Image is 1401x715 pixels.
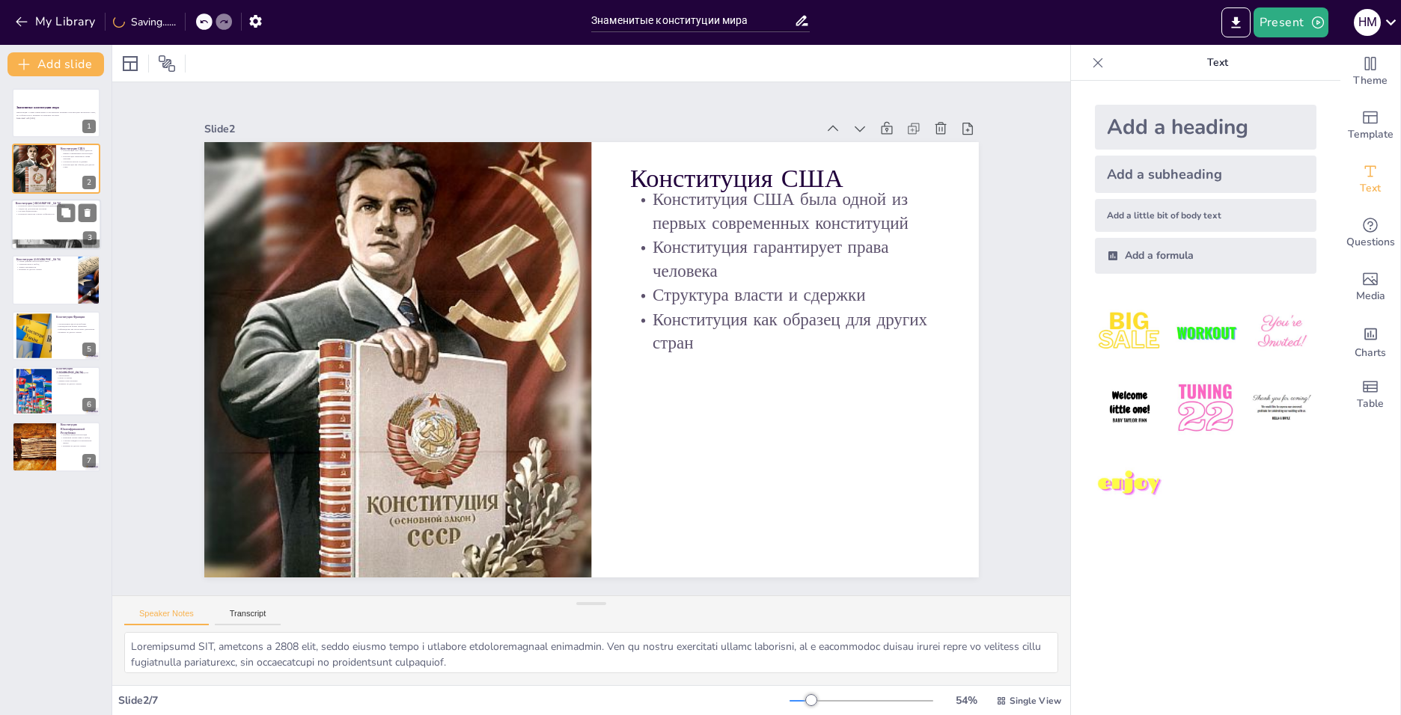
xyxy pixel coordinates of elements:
span: Single View [1010,695,1061,707]
p: Гарантия прав и свобод [16,263,74,266]
div: 3 [83,231,97,245]
p: Конституция [GEOGRAPHIC_DATA] [16,257,74,262]
p: Конституция США [61,146,96,150]
img: 7.jpeg [1095,449,1165,519]
p: Система федерализма [16,210,97,213]
div: Saving...... [113,15,176,29]
p: Влияние на другие страны [56,382,96,385]
p: Влияние на другие страны [56,330,96,333]
div: 54 % [948,693,984,708]
button: Delete Slide [79,203,97,221]
div: 2 [82,176,96,189]
div: Change the overall theme [1340,45,1400,99]
span: Charts [1355,345,1386,361]
button: Duplicate Slide [57,203,75,221]
button: Present [1254,7,1328,37]
span: Position [158,55,176,73]
p: Конституция США была одной из первых современных конституций [630,187,940,235]
div: 2 [12,144,100,193]
img: 4.jpeg [1095,373,1165,443]
div: Add text boxes [1340,153,1400,206]
p: Структура власти и сдержки [630,283,940,307]
div: 5 [12,311,100,360]
p: Структура власти и сдержки [61,160,96,163]
button: My Library [11,10,102,34]
div: Slide 2 [204,122,817,136]
div: 5 [82,343,96,356]
p: Generated with [URL] [16,117,96,120]
p: Конституция США была одной из первых современных конституций [61,149,96,154]
p: Конституция Южноафриканской Республики [61,423,96,436]
p: Конституция гарантирует права человека [61,155,96,160]
p: Основной закон как основа стабильности [16,212,97,215]
div: 6 [82,398,96,411]
div: 6 [12,366,100,416]
div: 4 [82,287,96,301]
p: Защита прав человека [56,379,96,382]
img: 5.jpeg [1170,373,1240,443]
div: Add a heading [1095,105,1316,150]
p: Отказ от войны [56,377,96,380]
p: Конституция США [630,160,940,196]
div: Slide 2 / 7 [118,693,790,708]
strong: Знаменитые конституции мира [16,106,59,110]
p: Основной закон предотвращает исторические ошибки [16,204,97,207]
p: Широкий спектр прав и свобод [61,437,96,440]
span: Media [1356,288,1385,304]
button: Export to PowerPoint [1221,7,1251,37]
p: Text [1110,45,1325,81]
img: 1.jpeg [1095,298,1165,367]
div: Add a subheading [1095,156,1316,193]
p: Участие граждан в политической жизни [61,439,96,444]
span: Table [1357,396,1384,412]
span: Questions [1346,234,1395,251]
div: Add charts and graphs [1340,314,1400,368]
p: Конституция Франции [56,314,96,319]
span: Template [1348,126,1394,143]
div: 3 [11,199,101,250]
div: Add a formula [1095,238,1316,274]
p: Влияние на другие страны [16,268,74,271]
p: Референдумы как инструмент демократии [56,328,96,331]
p: Конституция [GEOGRAPHIC_DATA] [16,201,97,206]
div: Add a little bit of body text [1095,199,1316,232]
p: Акцент на достоинстве человека [16,207,97,210]
p: Конституция как образец для других стран [630,307,940,355]
button: Transcript [215,609,281,625]
div: Add a table [1340,368,1400,422]
p: Прогрессивная конституция [61,434,96,437]
div: 7 [82,454,96,467]
p: Презентация о самых влиятельных и исторически значимых конституциях различных стран, их особеннос... [16,111,96,117]
div: Layout [118,52,142,76]
p: Конституция как образец для других стран [61,163,96,168]
p: Установление пятой республики [56,322,96,325]
div: 1 [12,88,100,138]
input: Insert title [591,10,794,31]
span: Theme [1353,73,1388,89]
p: Мирный подход к международным отношениям [56,371,96,376]
button: н м [1354,7,1381,37]
p: Влияние на другие страны [61,445,96,448]
div: 4 [12,255,100,304]
img: 3.jpeg [1247,298,1316,367]
p: Президентская форма правления [56,325,96,328]
img: 6.jpeg [1247,373,1316,443]
div: Add ready made slides [1340,99,1400,153]
button: Speaker Notes [124,609,209,625]
div: Get real-time input from your audience [1340,206,1400,260]
button: Add slide [7,52,104,76]
div: 1 [82,120,96,133]
p: Конституция гарантирует права человека [630,235,940,283]
img: 2.jpeg [1170,298,1240,367]
textarea: Loremipsumd SIT, ametcons a 2808 elit, seddo eiusmo tempo i utlabore etdoloremagnaal enimadmin. V... [124,632,1058,673]
p: Защита меньшинств [16,266,74,268]
div: Add images, graphics, shapes or video [1340,260,1400,314]
div: н м [1354,9,1381,36]
div: 7 [12,422,100,471]
p: Самая длинная конституция в мире [16,260,74,263]
span: Text [1360,180,1381,197]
